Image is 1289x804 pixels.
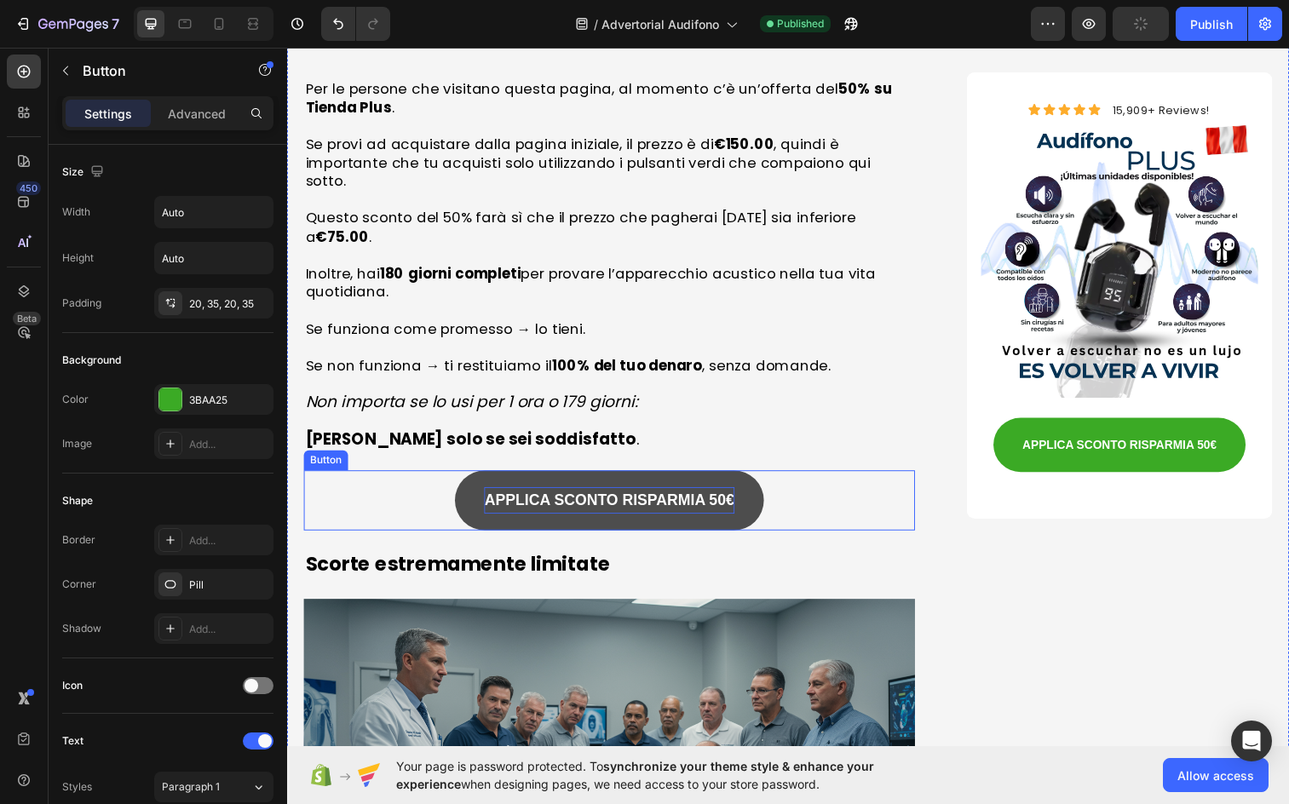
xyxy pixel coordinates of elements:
[19,515,639,541] p: Scorte estremamente limitate
[62,161,107,184] div: Size
[396,757,941,793] span: Your page is password protected. To when designing pages, we need access to your store password.
[201,454,456,471] strong: APPLICA SCONTO RISPARMIA 50€
[62,779,92,795] div: Styles
[62,204,90,220] div: Width
[777,16,824,32] span: Published
[155,243,273,273] input: Auto
[1190,15,1233,33] div: Publish
[62,436,92,451] div: Image
[189,393,269,408] div: 3BAA25
[189,622,269,637] div: Add...
[189,533,269,548] div: Add...
[13,312,41,325] div: Beta
[62,621,101,636] div: Shadow
[83,60,227,81] p: Button
[62,678,83,693] div: Icon
[751,399,949,412] strong: APPLICA SCONTO RISPARMIA 50€
[62,250,94,266] div: Height
[721,378,979,434] a: APPLICA SCONTO RISPARMIA 50€
[189,437,269,452] div: Add...
[20,414,59,429] div: Button
[19,164,639,202] p: Questo sconto del 50% farà sì che il prezzo che pagherai [DATE] sia inferiore a .
[84,105,132,123] p: Settings
[189,296,269,312] div: 20, 35, 20, 35
[708,75,991,358] img: gempages_581583292571059113-30a353a6-63a7-46a8-904f-014212044543.svg
[1163,758,1269,792] button: Allow access
[19,388,356,411] strong: [PERSON_NAME] solo se sei soddisfatto
[287,47,1289,746] iframe: Design area
[19,350,358,373] i: Non importa se lo usi per 1 ora o 179 giorni:
[1176,7,1247,41] button: Publish
[321,7,390,41] div: Undo/Redo
[124,221,239,241] strong: giorni completi
[62,353,121,368] div: Background
[155,197,273,227] input: Auto
[843,56,942,72] span: 15,909+ Reviews!
[7,7,127,41] button: 7
[171,432,486,493] a: APPLICA SCONTO RISPARMIA 50€
[16,181,41,195] div: 450
[19,388,360,411] span: .
[1231,721,1272,761] div: Open Intercom Messenger
[112,14,119,34] p: 7
[154,772,273,802] button: Paragraph 1
[62,296,101,311] div: Padding
[62,493,93,508] div: Shape
[594,15,598,33] span: /
[435,89,497,109] strong: €150.00
[29,183,83,204] strong: €75.00
[19,315,639,334] p: Se non funziona → ti restituiamo il , senza domande.
[95,221,119,241] strong: 180
[62,733,83,749] div: Text
[168,105,226,123] p: Advanced
[62,392,89,407] div: Color
[62,532,95,548] div: Border
[19,221,639,259] p: Inoltre, hai per provare l’apparecchio acustico nella tua vita quotidiana.
[1177,767,1254,784] span: Allow access
[19,278,639,296] p: Se funziona come promesso → lo tieni.
[396,759,874,791] span: synchronize your theme style & enhance your experience
[601,15,719,33] span: Advertorial Audifono
[62,577,96,592] div: Corner
[162,779,220,795] span: Paragraph 1
[189,577,269,593] div: Pill
[270,314,423,335] strong: 100% del tuo denaro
